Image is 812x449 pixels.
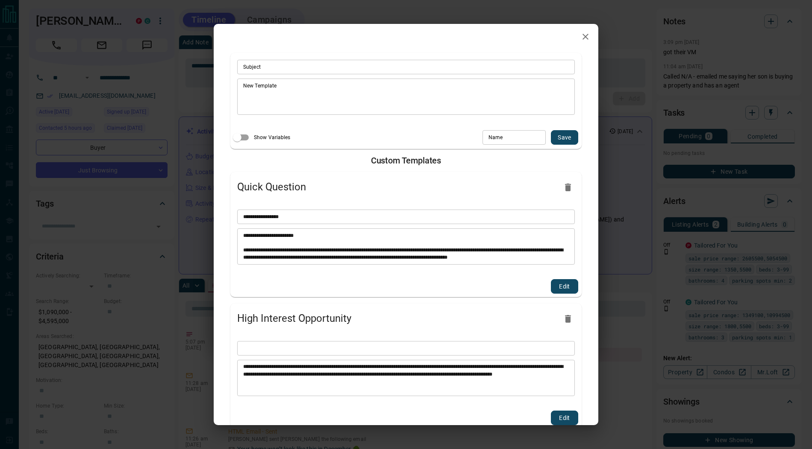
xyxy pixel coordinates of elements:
[237,312,558,326] span: High Interest Opportunity
[254,134,291,141] span: Show Variables
[237,181,558,194] span: Quick Question
[551,279,578,294] button: edit template
[551,411,578,425] button: edit template
[224,155,588,166] h2: Custom Templates
[551,130,578,145] button: save new template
